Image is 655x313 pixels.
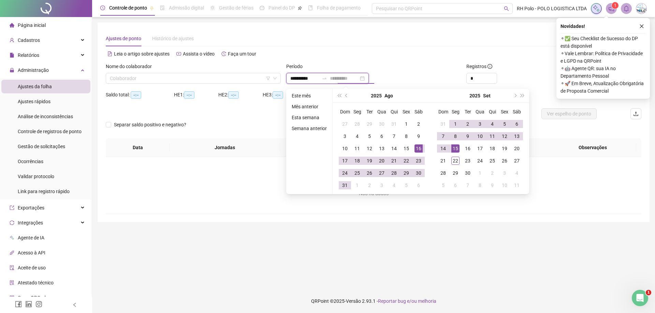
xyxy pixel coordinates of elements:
span: Gestão de férias [219,5,253,11]
span: Agente de IA [18,235,44,240]
span: pushpin [298,6,302,10]
span: ⚬ ✅ Seu Checklist de Sucesso do DP está disponível [561,35,646,50]
span: search [504,6,509,11]
div: 7 [390,132,398,140]
div: 1 [451,120,460,128]
div: 21 [390,157,398,165]
div: 11 [488,132,496,140]
td: 2025-09-30 [462,167,474,179]
td: 2025-08-03 [339,130,351,142]
div: 30 [414,169,423,177]
div: 9 [414,132,423,140]
footer: QRPoint © 2025 - 2.93.1 - [92,289,655,313]
div: 24 [476,157,484,165]
div: HE 2: [218,91,263,99]
div: 16 [414,144,423,153]
th: Qui [486,106,498,118]
div: 23 [464,157,472,165]
td: 2025-09-23 [462,155,474,167]
div: 21 [439,157,447,165]
div: 6 [451,181,460,189]
div: 28 [390,169,398,177]
span: youtube [176,51,181,56]
td: 2025-08-14 [388,142,400,155]
span: Controle de registros de ponto [18,129,82,134]
span: swap-right [322,76,327,81]
td: 2025-09-12 [498,130,511,142]
div: 29 [451,169,460,177]
div: 14 [439,144,447,153]
td: 2025-09-04 [486,118,498,130]
div: 5 [439,181,447,189]
div: 5 [365,132,374,140]
td: 2025-09-13 [511,130,523,142]
span: --:-- [273,91,283,99]
td: 2025-08-31 [339,179,351,191]
span: pushpin [150,6,154,10]
span: Registros [466,63,492,70]
span: ⚬ 🚀 Em Breve, Atualização Obrigatória de Proposta Comercial [561,80,646,95]
td: 2025-09-14 [437,142,449,155]
td: 2025-08-02 [412,118,425,130]
span: to [322,76,327,81]
span: Histórico de ajustes [152,36,194,41]
td: 2025-09-09 [462,130,474,142]
td: 2025-07-27 [339,118,351,130]
th: Ter [363,106,376,118]
td: 2025-09-05 [400,179,412,191]
div: 31 [439,120,447,128]
td: 2025-09-18 [486,142,498,155]
th: Seg [449,106,462,118]
td: 2025-09-01 [449,118,462,130]
th: Sex [498,106,511,118]
div: HE 3: [263,91,307,99]
td: 2025-09-08 [449,130,462,142]
td: 2025-08-13 [376,142,388,155]
td: 2025-09-10 [474,130,486,142]
span: Reportar bug e/ou melhoria [378,298,436,304]
td: 2025-10-08 [474,179,486,191]
span: 1 [614,3,616,8]
td: 2025-08-23 [412,155,425,167]
div: 12 [500,132,509,140]
td: 2025-10-03 [498,167,511,179]
div: 5 [402,181,410,189]
td: 2025-08-07 [388,130,400,142]
td: 2025-10-11 [511,179,523,191]
div: 17 [476,144,484,153]
div: 26 [365,169,374,177]
div: 10 [500,181,509,189]
th: Qua [474,106,486,118]
th: Qua [376,106,388,118]
div: 8 [476,181,484,189]
td: 2025-10-07 [462,179,474,191]
span: qrcode [10,295,14,300]
div: 24 [341,169,349,177]
td: 2025-10-10 [498,179,511,191]
td: 2025-08-09 [412,130,425,142]
span: dashboard [260,5,264,10]
div: 27 [513,157,521,165]
td: 2025-09-20 [511,142,523,155]
td: 2025-09-28 [437,167,449,179]
span: Novidades ! [561,22,585,30]
td: 2025-09-17 [474,142,486,155]
span: Gestão de solicitações [18,144,65,149]
span: Faça um tour [228,51,256,57]
td: 2025-08-11 [351,142,363,155]
div: 22 [402,157,410,165]
li: Mês anterior [289,103,330,111]
span: --:-- [131,91,141,99]
span: Cadastros [18,37,40,43]
td: 2025-09-15 [449,142,462,155]
th: Ter [462,106,474,118]
div: 13 [378,144,386,153]
div: 7 [464,181,472,189]
span: Admissão digital [169,5,204,11]
td: 2025-08-08 [400,130,412,142]
span: Leia o artigo sobre ajustes [114,51,170,57]
div: 1 [402,120,410,128]
div: 2 [414,120,423,128]
span: notification [608,5,614,12]
label: Nome do colaborador [106,63,156,70]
